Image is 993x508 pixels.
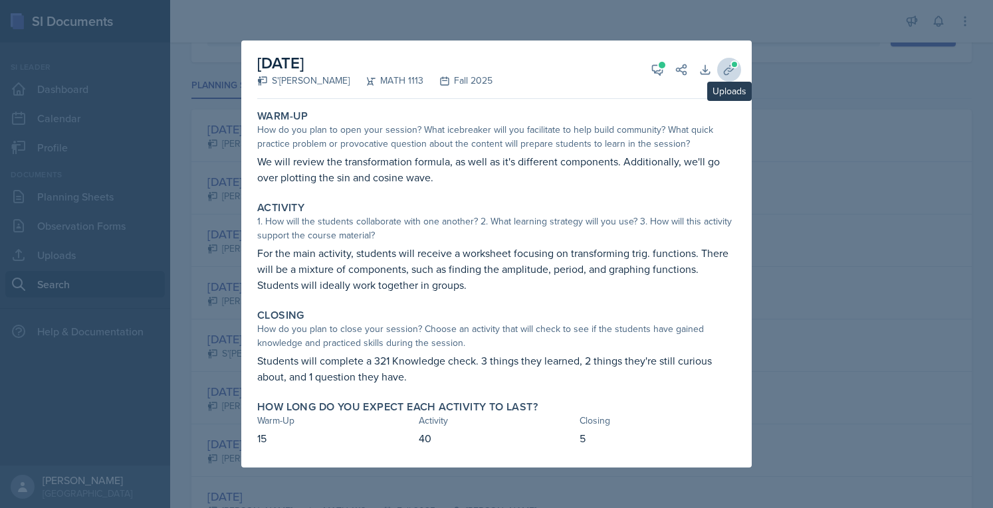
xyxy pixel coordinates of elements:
div: Fall 2025 [423,74,493,88]
div: How do you plan to close your session? Choose an activity that will check to see if the students ... [257,322,736,350]
p: Students will complete a 321 Knowledge check. 3 things they learned, 2 things they're still curio... [257,353,736,384]
label: Closing [257,309,304,322]
p: 40 [419,430,575,446]
label: Activity [257,201,304,214]
p: 5 [580,430,736,446]
div: MATH 1113 [350,74,423,88]
div: S'[PERSON_NAME] [257,74,350,88]
p: We will review the transformation formula, as well as it's different components. Additionally, we... [257,153,736,185]
label: Warm-Up [257,110,308,123]
div: How do you plan to open your session? What icebreaker will you facilitate to help build community... [257,123,736,151]
div: Activity [419,414,575,428]
div: Closing [580,414,736,428]
div: Warm-Up [257,414,413,428]
h2: [DATE] [257,51,493,75]
p: 15 [257,430,413,446]
button: Uploads [717,58,741,82]
p: For the main activity, students will receive a worksheet focusing on transforming trig. functions... [257,245,736,293]
div: 1. How will the students collaborate with one another? 2. What learning strategy will you use? 3.... [257,214,736,242]
label: How long do you expect each activity to last? [257,400,538,414]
